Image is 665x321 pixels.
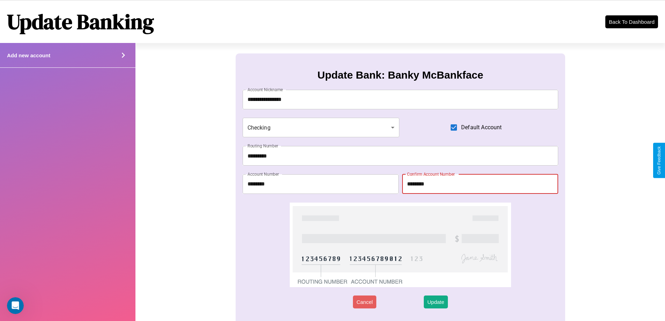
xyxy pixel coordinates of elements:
div: Checking [243,118,400,137]
h1: Update Banking [7,7,154,36]
h3: Update Bank: Banky McBankface [317,69,483,81]
h4: Add new account [7,52,50,58]
label: Routing Number [247,143,278,149]
iframe: Intercom live chat [7,297,24,314]
button: Update [424,296,448,308]
img: check [290,203,511,287]
button: Back To Dashboard [605,15,658,28]
div: Give Feedback [657,146,662,175]
button: Cancel [353,296,376,308]
label: Account Number [247,171,279,177]
span: Default Account [461,123,502,132]
label: Account Nickname [247,87,283,93]
label: Confirm Account Number [407,171,455,177]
